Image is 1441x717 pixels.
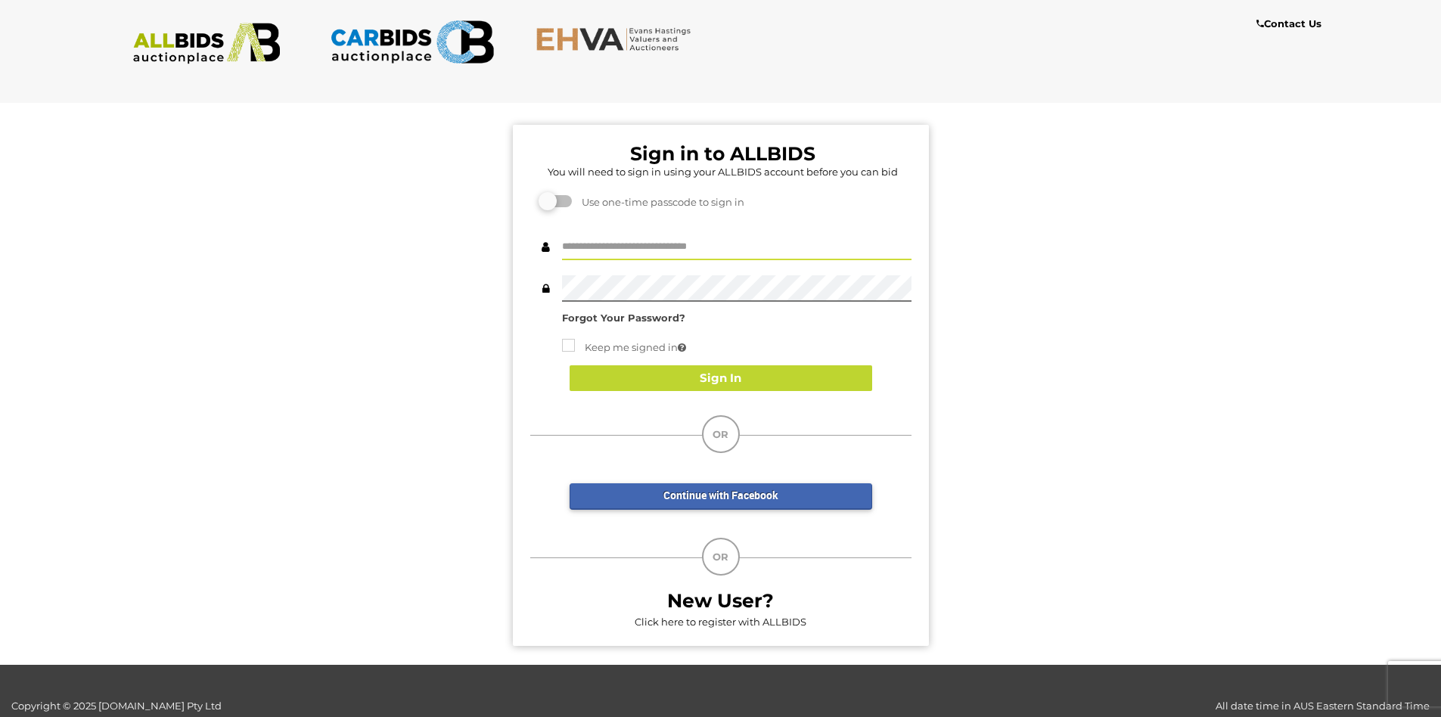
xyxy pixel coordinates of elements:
b: Contact Us [1256,17,1321,29]
div: OR [702,538,740,576]
button: Sign In [570,365,872,392]
div: OR [702,415,740,453]
a: Contact Us [1256,15,1325,33]
img: CARBIDS.com.au [330,15,494,69]
b: Sign in to ALLBIDS [630,142,815,165]
b: New User? [667,589,774,612]
a: Forgot Your Password? [562,312,685,324]
img: ALLBIDS.com.au [125,23,289,64]
span: Use one-time passcode to sign in [574,196,744,208]
label: Keep me signed in [562,339,686,356]
a: Click here to register with ALLBIDS [635,616,806,628]
h5: You will need to sign in using your ALLBIDS account before you can bid [534,166,911,177]
a: Continue with Facebook [570,483,872,510]
img: EHVA.com.au [536,26,700,51]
